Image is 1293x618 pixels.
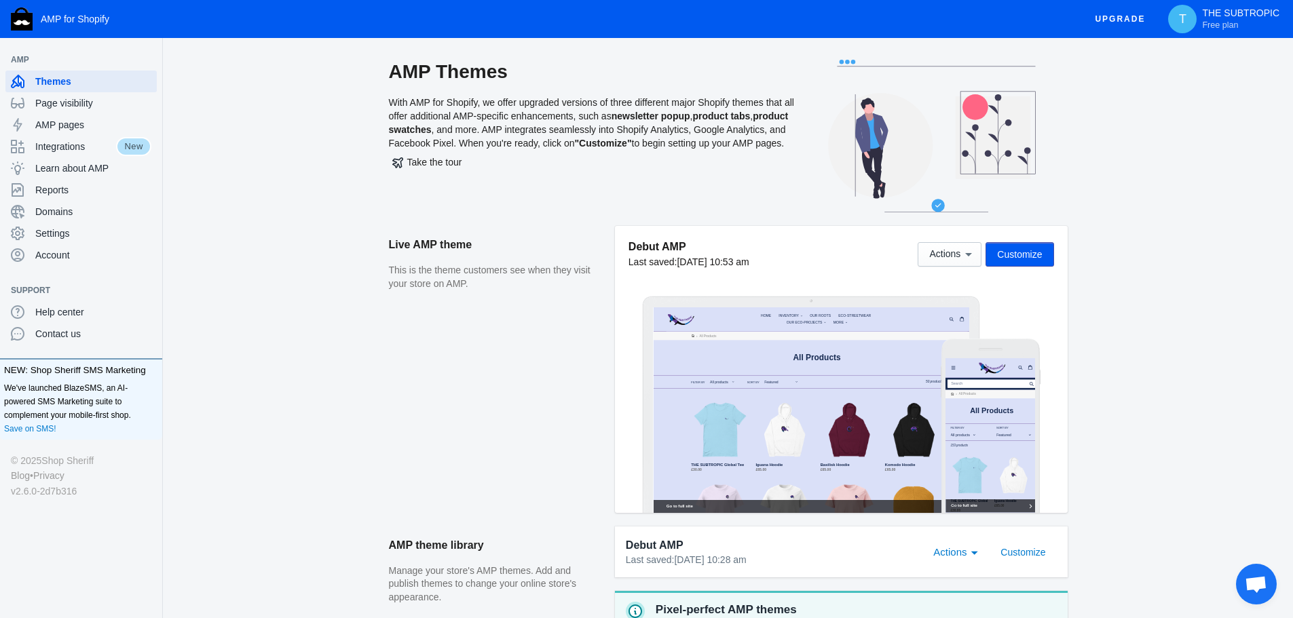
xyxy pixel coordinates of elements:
span: [DATE] 10:28 am [674,554,746,565]
p: Manage your store's AMP themes. Add and publish themes to change your online store's appearance. [389,564,601,604]
span: T [1176,12,1189,26]
a: ECO-STREETWEAR [536,17,646,37]
button: INVENTORY [361,17,444,37]
a: AMP pages [5,114,157,136]
button: Customize [986,242,1053,267]
span: Integrations [35,140,116,153]
span: Themes [35,75,151,88]
a: Save on SMS! [4,422,56,436]
a: Blog [11,468,30,483]
h5: Debut AMP [629,239,749,254]
button: OUR ECO-PROJECTS [384,37,514,56]
span: Reports [35,183,151,197]
b: "Customize" [574,138,631,149]
button: Actions [918,242,981,267]
span: Settings [35,227,151,240]
span: Go to full site [15,427,240,446]
span: Actions [929,249,960,260]
a: Shop Sheriff [41,453,94,468]
h2: Live AMP theme [389,226,601,264]
span: Actions [933,546,967,558]
button: MORE [522,37,577,56]
a: Page visibility [5,92,157,114]
span: OUR ECO-PROJECTS [391,40,496,52]
span: Upgrade [1095,7,1145,31]
b: newsletter popup [612,111,690,121]
a: Privacy [33,468,64,483]
a: Home [112,81,121,90]
span: Learn about AMP [35,161,151,175]
span: Help center [35,305,151,319]
span: INVENTORY [368,20,427,33]
p: This is the theme customers see when they visit your store on AMP. [389,264,601,290]
a: OUR ROOTS [453,17,528,37]
a: Account [5,244,157,266]
a: HOME [309,17,353,37]
mat-select: Actions [933,543,985,559]
div: Last saved: [629,255,749,269]
span: › [126,79,129,93]
a: Settings [5,223,157,244]
a: Learn about AMP [5,157,157,179]
p: Pixel-perfect AMP themes [656,602,1057,618]
div: v2.6.0-2d7b316 [11,484,151,499]
img: image [94,5,178,53]
span: 153 products [15,254,66,264]
span: [DATE] 10:53 am [677,256,749,267]
span: Customize [997,249,1042,260]
span: AMP for Shopify [41,14,109,24]
div: With AMP for Shopify, we offer upgraded versions of three different major Shopify themes that all... [389,60,796,226]
div: • [11,468,151,483]
span: Go to full site [37,579,905,598]
span: Customize [1000,547,1045,558]
span: Support [11,284,138,297]
a: Themes [5,71,157,92]
span: Free plan [1202,20,1238,31]
span: Domains [35,205,151,218]
a: Reports [5,179,157,201]
button: Customize [990,540,1056,564]
button: Add a sales channel [138,57,160,62]
span: ECO-STREETWEAR [543,20,639,33]
input: Search [5,64,267,90]
label: Filter by [15,200,123,212]
span: New [116,137,151,156]
a: Contact us [5,323,157,345]
label: Sort by [150,200,258,212]
p: THE SUBTROPIC [1202,7,1279,31]
button: Upgrade [1084,7,1156,32]
span: AMP pages [35,118,151,132]
span: All Products [410,136,550,163]
img: Shop Sheriff Logo [11,7,33,31]
div: Last saved: [626,554,918,567]
span: AMP [11,53,138,66]
button: Take the tour [389,150,466,174]
span: All Products [72,144,200,169]
a: Customize [990,545,1056,556]
button: Add a sales channel [138,288,160,293]
span: HOME [316,20,346,33]
img: Mobile frame [941,339,1041,513]
img: image [37,13,121,60]
b: product tabs [692,111,750,121]
span: › [31,100,34,115]
a: IntegrationsNew [5,136,157,157]
span: Contact us [35,327,151,341]
a: Home [16,103,25,112]
span: 50 products [800,215,850,226]
h2: AMP theme library [389,526,601,564]
span: OUR ROOTS [460,20,521,33]
h2: AMP Themes [389,60,796,84]
span: MORE [529,40,559,52]
span: Account [35,248,151,262]
span: Page visibility [35,96,151,110]
div: © 2025 [11,453,151,468]
div: Open chat [1236,564,1277,604]
span: Take the tour [392,157,462,168]
img: Laptop frame [642,296,981,513]
span: Debut AMP [626,537,683,554]
a: Domains [5,201,157,223]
